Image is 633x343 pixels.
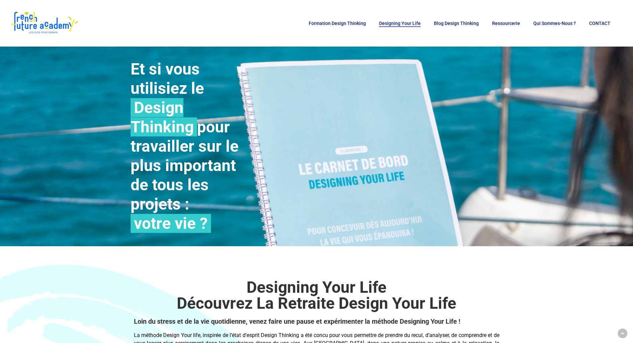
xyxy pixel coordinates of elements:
span: Blog Design Thinking [434,21,479,26]
img: French Future Academy [9,10,79,37]
span: Formation Design Thinking [309,21,366,26]
span: votre vie ? [131,214,211,233]
span: CONTACT [589,21,610,26]
span: Ressourcerie [492,21,520,26]
h2: Et si vous utilisiez le pour travailler sur le plus important de tous les projets : [131,60,257,233]
div: Designing Your Life [134,279,499,295]
a: Ressourcerie [489,21,523,26]
span: Découvrez la retraite Design Your Life [177,294,456,313]
p: Loin du stress et de la vie quotidienne, venez faire une pause et expérimenter la méthode Designi... [134,318,499,325]
a: Blog Design Thinking [431,21,482,26]
a: Formation Design Thinking [305,21,369,26]
a: Designing Your Life [376,21,424,26]
span: Designing Your Life [379,21,421,26]
span: Qui sommes-nous ? [533,21,576,26]
a: Qui sommes-nous ? [530,21,579,26]
a: CONTACT [586,21,614,26]
span: Design Thinking [131,98,197,136]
